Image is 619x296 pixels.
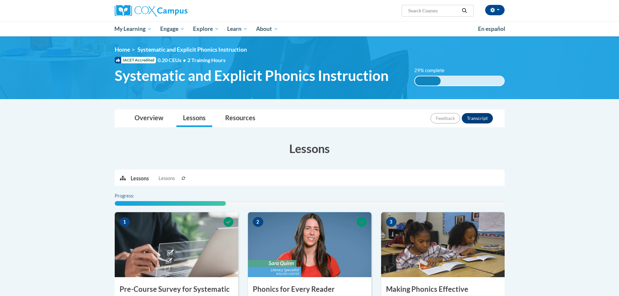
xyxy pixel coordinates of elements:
[227,25,248,33] span: Learn
[248,212,371,277] img: Course Image
[128,110,170,127] a: Overview
[115,5,238,17] a: Cox Campus
[459,7,469,15] button: Search
[478,25,505,32] span: En español
[115,5,187,17] img: Cox Campus
[115,67,389,84] span: Systematic and Explicit Phonics Instruction
[131,175,149,182] p: Lessons
[115,46,130,53] a: Home
[187,57,226,63] span: 2 Training Hours
[137,46,247,53] span: Systematic and Explicit Phonics Instruction
[485,5,505,15] button: Account Settings
[256,25,278,33] span: About
[110,21,156,36] a: My Learning
[407,7,459,15] input: Search Courses
[414,67,452,74] label: 29% complete
[176,110,212,127] a: Lessons
[431,113,460,123] button: Feedback
[248,284,371,294] h3: Phonics for Every Reader
[219,110,262,127] a: Resources
[415,76,441,85] div: 29% complete
[183,57,186,63] span: •
[252,21,282,36] a: About
[386,217,396,227] span: 3
[115,57,156,63] span: IACET Accredited
[462,113,493,123] button: Transcript
[381,212,505,277] img: Course Image
[381,284,505,294] h3: Making Phonics Effective
[156,21,189,36] a: Engage
[159,175,175,182] span: Lessons
[114,25,152,33] span: My Learning
[193,25,219,33] span: Explore
[120,217,130,227] span: 1
[160,25,185,33] span: Engage
[189,21,223,36] a: Explore
[105,21,514,36] div: Main menu
[223,21,252,36] a: Learn
[115,192,152,199] label: Progress:
[115,212,238,277] img: Course Image
[253,217,263,227] span: 2
[115,140,505,157] h3: Lessons
[158,57,187,64] span: 0.20 CEUs
[474,22,509,36] a: En español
